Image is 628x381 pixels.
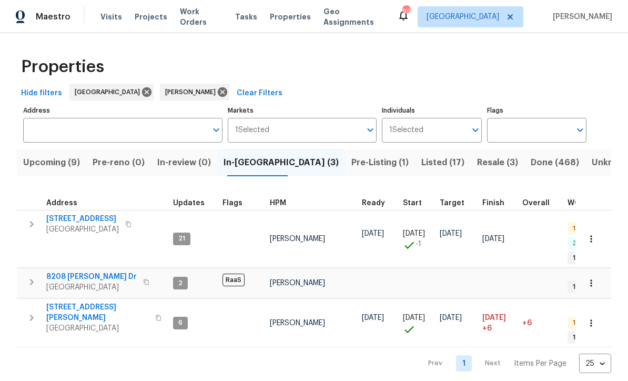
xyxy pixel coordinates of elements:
div: Target renovation project end date [440,199,474,207]
span: [PERSON_NAME] [165,87,220,97]
span: Updates [173,199,205,207]
td: 6 day(s) past target finish date [518,299,563,347]
span: Maestro [36,12,70,22]
span: Ready [362,199,385,207]
span: 1 WIP [569,283,592,292]
span: [GEOGRAPHIC_DATA] [75,87,144,97]
span: [STREET_ADDRESS][PERSON_NAME] [46,302,149,323]
div: Earliest renovation start date (first business day after COE or Checkout) [362,199,394,207]
span: 1 QC [569,318,591,327]
div: Actual renovation start date [403,199,431,207]
span: [GEOGRAPHIC_DATA] [46,282,137,293]
button: Hide filters [17,84,66,103]
span: [PERSON_NAME] [270,319,325,327]
button: Clear Filters [232,84,287,103]
span: -1 [416,239,421,249]
span: [GEOGRAPHIC_DATA] [46,323,149,334]
label: Flags [487,107,586,114]
span: 2 [174,279,187,288]
button: Open [363,123,378,137]
span: 8208 [PERSON_NAME] Dr [46,272,137,282]
span: [PERSON_NAME] [270,235,325,243]
span: [DATE] [362,314,384,322]
span: Clear Filters [237,87,282,100]
label: Address [23,107,222,114]
span: 6 [174,318,187,327]
button: Open [209,123,224,137]
span: Listed (17) [421,155,464,170]
span: Tasks [235,13,257,21]
span: 1 Selected [235,126,269,135]
span: 1 Selected [389,126,423,135]
span: [DATE] [362,230,384,237]
nav: Pagination Navigation [418,354,611,373]
span: Hide filters [21,87,62,100]
span: 1 Accepted [569,333,613,342]
span: Pre-Listing (1) [351,155,409,170]
span: [DATE] [482,314,506,322]
span: [DATE] [440,314,462,322]
div: Days past target finish date [522,199,559,207]
span: WO Completion [568,199,625,207]
span: Resale (3) [477,155,518,170]
span: Start [403,199,422,207]
div: [GEOGRAPHIC_DATA] [69,84,154,101]
span: Done (468) [531,155,579,170]
div: 99 [402,6,410,17]
span: Properties [270,12,311,22]
span: Projects [135,12,167,22]
span: In-review (0) [157,155,211,170]
span: Properties [21,62,104,72]
span: Flags [222,199,242,207]
span: 21 [174,234,189,243]
span: +6 [482,323,492,334]
span: 1 QC [569,224,591,233]
td: Project started on time [399,299,435,347]
span: [DATE] [440,230,462,237]
div: 25 [579,350,611,377]
span: Target [440,199,464,207]
span: RaaS [222,274,245,286]
span: [PERSON_NAME] [549,12,612,22]
span: [DATE] [403,314,425,322]
span: [STREET_ADDRESS] [46,214,119,224]
span: Visits [100,12,122,22]
button: Open [468,123,483,137]
span: Overall [522,199,550,207]
td: Scheduled to finish 6 day(s) late [478,299,518,347]
button: Open [573,123,588,137]
span: Work Orders [180,6,222,27]
p: Items Per Page [514,358,566,369]
td: Project started 1 days early [399,210,435,268]
span: Pre-reno (0) [93,155,145,170]
span: Finish [482,199,504,207]
span: [GEOGRAPHIC_DATA] [46,224,119,235]
span: 3 Done [569,239,599,248]
span: [DATE] [403,230,425,237]
div: Projected renovation finish date [482,199,514,207]
span: In-[GEOGRAPHIC_DATA] (3) [224,155,339,170]
span: [PERSON_NAME] [270,279,325,287]
label: Individuals [382,107,481,114]
span: Geo Assignments [323,6,384,27]
span: [GEOGRAPHIC_DATA] [427,12,499,22]
label: Markets [228,107,377,114]
span: +6 [522,319,532,327]
div: [PERSON_NAME] [160,84,229,101]
span: Address [46,199,77,207]
span: HPM [270,199,286,207]
span: [DATE] [482,235,504,243]
span: Upcoming (9) [23,155,80,170]
span: 1 Accepted [569,254,613,263]
a: Goto page 1 [456,355,472,372]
